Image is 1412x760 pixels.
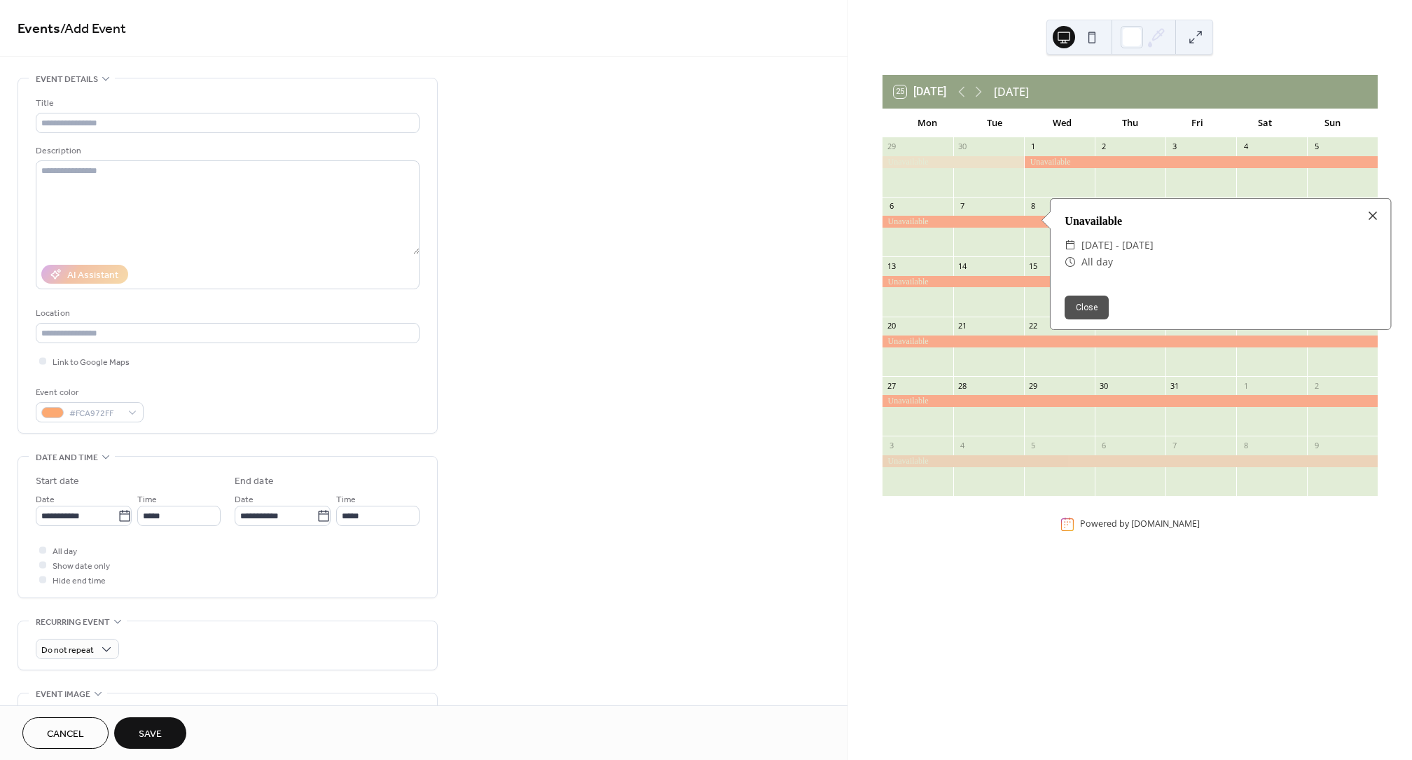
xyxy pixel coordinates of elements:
[47,727,84,742] span: Cancel
[994,83,1029,100] div: [DATE]
[1240,440,1251,450] div: 8
[1311,380,1322,391] div: 2
[887,141,897,152] div: 29
[1028,261,1039,271] div: 15
[36,615,110,630] span: Recurring event
[1240,380,1251,391] div: 1
[53,544,77,559] span: All day
[1311,440,1322,450] div: 9
[1231,109,1299,137] div: Sat
[1099,440,1109,450] div: 6
[22,717,109,749] button: Cancel
[887,201,897,212] div: 6
[957,321,968,331] div: 21
[1311,141,1322,152] div: 5
[1081,237,1154,254] span: [DATE] - [DATE]
[1096,109,1163,137] div: Thu
[1299,109,1366,137] div: Sun
[137,492,157,507] span: Time
[882,216,1378,228] div: Unavailable
[36,450,98,465] span: Date and time
[53,574,106,588] span: Hide end time
[957,201,968,212] div: 7
[36,385,141,400] div: Event color
[1065,237,1076,254] div: ​
[1170,321,1180,331] div: 24
[1311,321,1322,331] div: 26
[60,15,126,43] span: / Add Event
[36,474,79,489] div: Start date
[69,406,121,421] span: #FCA972FF
[1131,518,1200,530] a: [DOMAIN_NAME]
[1170,380,1180,391] div: 31
[1029,109,1096,137] div: Wed
[961,109,1028,137] div: Tue
[53,559,110,574] span: Show date only
[887,380,897,391] div: 27
[53,355,130,370] span: Link to Google Maps
[36,687,90,702] span: Event image
[139,727,162,742] span: Save
[957,440,968,450] div: 4
[889,82,951,102] button: 25[DATE]
[882,395,1378,407] div: Unavailable
[114,717,186,749] button: Save
[1099,380,1109,391] div: 30
[36,144,417,158] div: Description
[882,156,1024,168] div: Unavailable
[1164,109,1231,137] div: Fri
[1028,440,1039,450] div: 5
[894,109,961,137] div: Mon
[1024,156,1378,168] div: Unavailable
[957,261,968,271] div: 14
[36,492,55,507] span: Date
[235,474,274,489] div: End date
[1028,321,1039,331] div: 22
[36,96,417,111] div: Title
[882,276,1378,288] div: Unavailable
[957,380,968,391] div: 28
[1099,141,1109,152] div: 2
[41,642,94,658] span: Do not repeat
[1240,141,1251,152] div: 4
[1051,213,1391,230] div: Unavailable
[1240,321,1251,331] div: 25
[235,492,254,507] span: Date
[1170,141,1180,152] div: 3
[1028,201,1039,212] div: 8
[887,440,897,450] div: 3
[957,141,968,152] div: 30
[1170,440,1180,450] div: 7
[1065,254,1076,270] div: ​
[336,492,356,507] span: Time
[1065,296,1109,319] button: Close
[882,455,1378,467] div: Unavailable
[1099,321,1109,331] div: 23
[1028,141,1039,152] div: 1
[1028,380,1039,391] div: 29
[36,72,98,87] span: Event details
[887,261,897,271] div: 13
[1081,254,1113,270] span: All day
[882,336,1378,347] div: Unavailable
[887,321,897,331] div: 20
[18,15,60,43] a: Events
[36,306,417,321] div: Location
[1080,518,1200,530] div: Powered by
